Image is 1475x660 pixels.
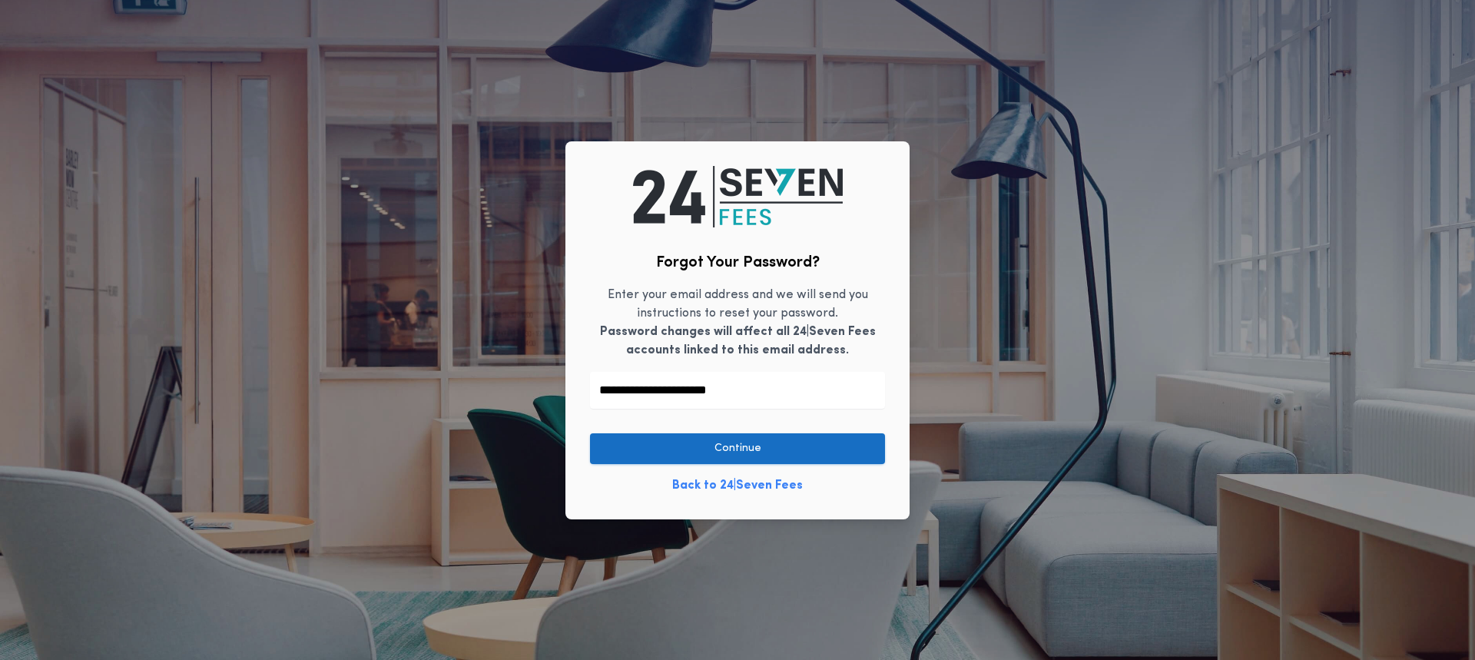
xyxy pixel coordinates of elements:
b: Password changes will affect all 24|Seven Fees accounts linked to this email address. [600,326,876,357]
h2: Forgot Your Password? [656,252,820,274]
button: Continue [590,433,885,464]
a: Back to 24|Seven Fees [672,476,803,495]
p: Enter your email address and we will send you instructions to reset your password. [590,286,885,360]
img: logo [633,166,843,227]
